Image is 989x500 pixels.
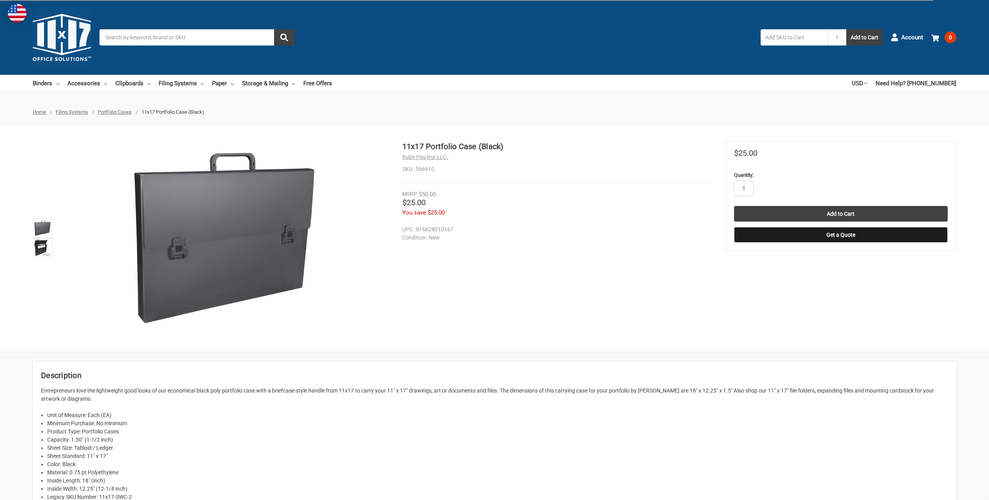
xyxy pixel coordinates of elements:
img: 11x17.com [33,8,91,67]
li: Capacity: 1.50" (1-1/2 inch) [47,436,948,444]
h1: 11x17 Portfolio Case (Black) [402,141,713,152]
span: 11x17 Portfolio Case (Black) [142,109,204,115]
input: Search by keyword, brand or SKU [99,29,294,46]
li: Material: 0.75 pt Polyethylene [47,468,948,477]
li: Sheet Standard: 11" x 17" [47,452,948,460]
a: Storage & Mailing [242,75,295,92]
a: Portfolio Cases [98,109,132,115]
dd: New [402,234,709,242]
span: $50.00 [419,191,436,198]
a: USD [852,75,867,92]
div: MSRP [402,190,417,198]
a: Clipboards [115,75,150,92]
li: Sheet Size: Tabloid / Ledger [47,444,948,452]
li: Inside Width: 12.25" (12-1/4 inch) [47,485,948,493]
img: 11x17 Portfolio Case (Black) [126,141,321,335]
dd: 566610 [402,165,713,173]
dt: SKU: [402,165,414,173]
button: Get a Quote [734,227,948,243]
a: Free Offers [303,75,332,92]
a: Filing Systems [56,109,88,115]
dd: 816628010167 [402,225,709,234]
li: Inside Length: 18" (inch) [47,477,948,485]
span: $25.00 [402,198,426,207]
span: $25.00 [428,209,445,216]
a: 0 [931,27,956,48]
a: Filing Systems [159,75,204,92]
li: Color: Black [47,460,948,468]
a: Account [891,27,923,48]
a: Paper [212,75,234,92]
a: Accessories [67,75,107,92]
dt: UPC: [402,225,414,234]
img: duty and tax information for United States [8,4,27,23]
img: 11x17 Portfolio Case (Black) [34,220,51,237]
p: Entrepreneurs love the lightweight good looks of our economical black poly portfolio case with a ... [41,387,948,403]
span: $25.00 [734,148,757,158]
a: Need Help? [PHONE_NUMBER] [876,75,956,92]
input: Add SKU to Cart [761,29,828,46]
li: Unit of Measure: Each (EA) [47,411,948,419]
span: You save [402,209,426,216]
a: Binders [33,75,59,92]
span: 0 [945,32,956,43]
button: Add to Cart [846,29,883,46]
a: Ruby Paulina LLC. [402,154,448,160]
img: 11x17 Portfolio Case (Black) [34,239,51,256]
input: Add to Cart [734,206,948,222]
span: Account [901,33,923,42]
h2: Description [41,370,948,381]
label: Quantity: [734,171,948,179]
li: Product Type: Portfolio Cases [47,428,948,436]
li: Minimum Purchase: No minimum [47,419,948,428]
dt: Condition: [402,234,427,242]
a: Home [33,109,46,115]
